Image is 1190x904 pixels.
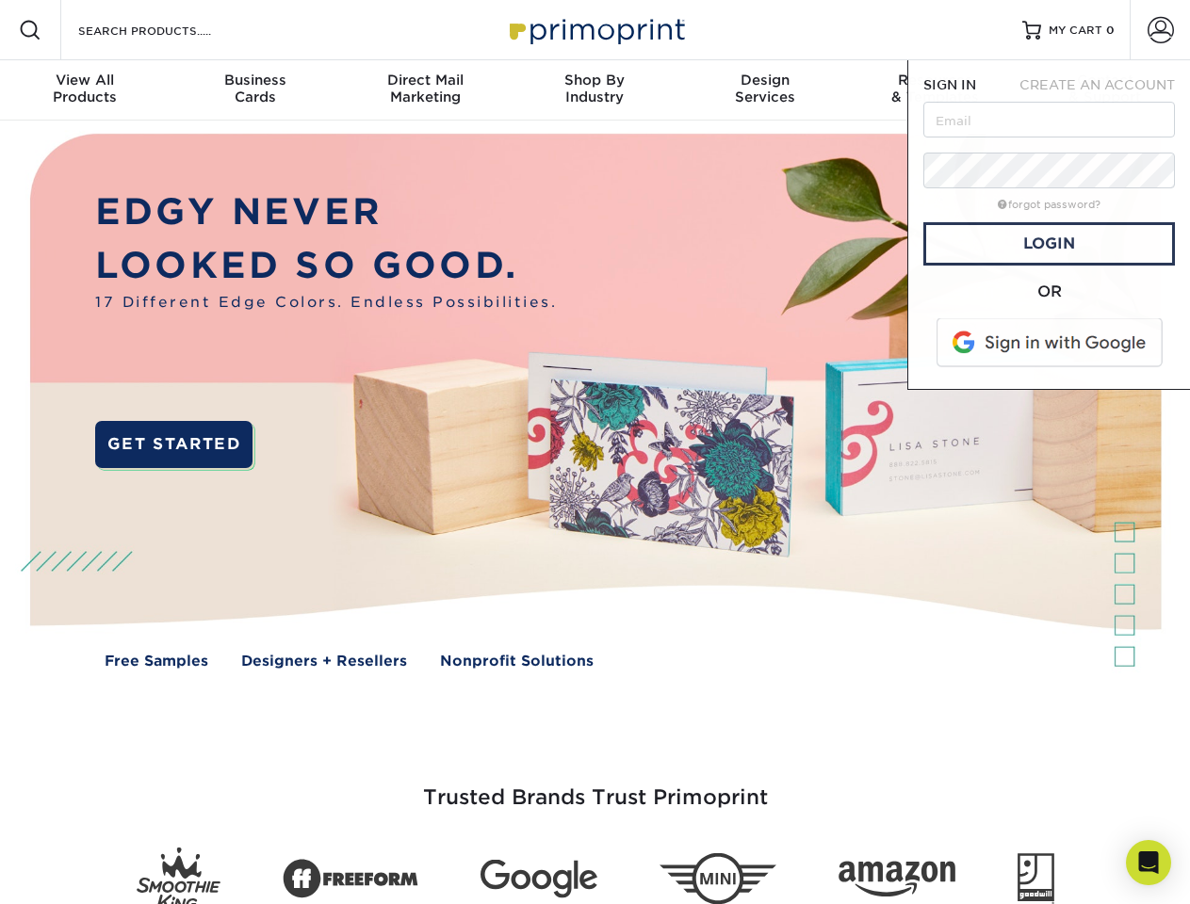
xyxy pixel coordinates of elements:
[1018,853,1054,904] img: Goodwill
[510,60,679,121] a: Shop ByIndustry
[481,860,597,898] img: Google
[839,862,955,897] img: Amazon
[170,72,339,105] div: Cards
[1106,24,1115,37] span: 0
[850,72,1019,89] span: Resources
[95,421,253,468] a: GET STARTED
[923,281,1175,303] div: OR
[998,199,1100,211] a: forgot password?
[850,72,1019,105] div: & Templates
[510,72,679,105] div: Industry
[170,72,339,89] span: Business
[510,72,679,89] span: Shop By
[850,60,1019,121] a: Resources& Templates
[170,60,339,121] a: BusinessCards
[680,60,850,121] a: DesignServices
[680,72,850,89] span: Design
[241,651,407,672] a: Designers + Resellers
[501,9,690,50] img: Primoprint
[95,239,557,293] p: LOOKED SO GOOD.
[340,72,510,105] div: Marketing
[680,72,850,105] div: Services
[340,60,510,121] a: Direct MailMarketing
[76,19,260,41] input: SEARCH PRODUCTS.....
[440,651,594,672] a: Nonprofit Solutions
[95,292,557,314] span: 17 Different Edge Colors. Endless Possibilities.
[923,77,976,92] span: SIGN IN
[340,72,510,89] span: Direct Mail
[1019,77,1175,92] span: CREATE AN ACCOUNT
[95,186,557,239] p: EDGY NEVER
[923,102,1175,137] input: Email
[923,222,1175,266] a: Login
[1049,23,1102,39] span: MY CART
[44,740,1147,832] h3: Trusted Brands Trust Primoprint
[105,651,208,672] a: Free Samples
[1126,840,1171,885] div: Open Intercom Messenger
